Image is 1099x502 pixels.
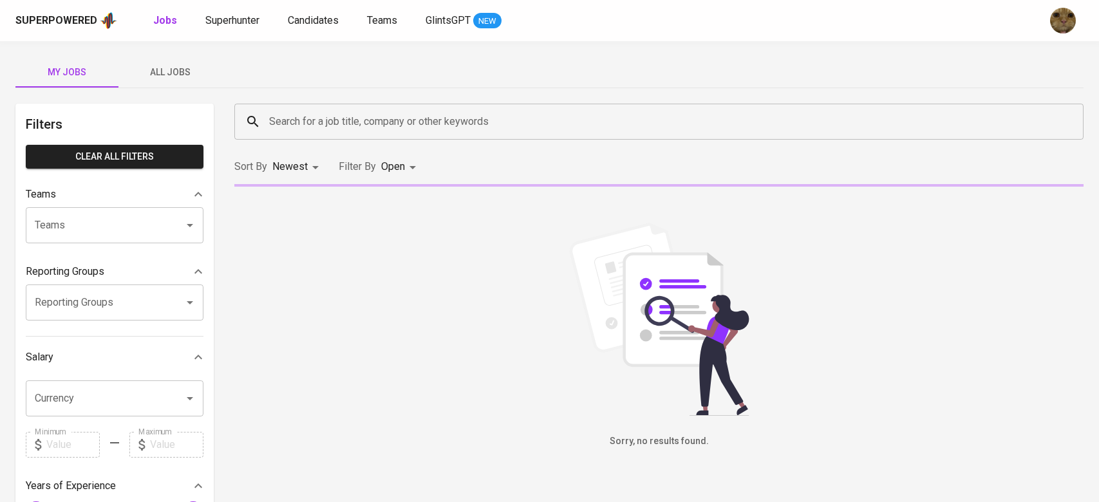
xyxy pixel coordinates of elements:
[205,13,262,29] a: Superhunter
[26,259,203,284] div: Reporting Groups
[1050,8,1076,33] img: ec6c0910-f960-4a00-a8f8-c5744e41279e.jpg
[100,11,117,30] img: app logo
[234,159,267,174] p: Sort By
[153,13,180,29] a: Jobs
[46,432,100,458] input: Value
[15,11,117,30] a: Superpoweredapp logo
[23,64,111,80] span: My Jobs
[288,14,339,26] span: Candidates
[15,14,97,28] div: Superpowered
[26,264,104,279] p: Reporting Groups
[26,344,203,370] div: Salary
[367,13,400,29] a: Teams
[26,478,116,494] p: Years of Experience
[234,434,1084,449] h6: Sorry, no results found.
[26,473,203,499] div: Years of Experience
[426,13,502,29] a: GlintsGPT NEW
[26,181,203,207] div: Teams
[381,155,420,179] div: Open
[272,155,323,179] div: Newest
[26,114,203,135] h6: Filters
[181,293,199,311] button: Open
[426,14,471,26] span: GlintsGPT
[339,159,376,174] p: Filter By
[26,187,56,202] p: Teams
[288,13,341,29] a: Candidates
[381,160,405,172] span: Open
[26,145,203,169] button: Clear All filters
[367,14,397,26] span: Teams
[181,216,199,234] button: Open
[272,159,308,174] p: Newest
[181,389,199,407] button: Open
[26,349,53,365] p: Salary
[150,432,203,458] input: Value
[563,223,756,416] img: file_searching.svg
[153,14,177,26] b: Jobs
[205,14,259,26] span: Superhunter
[126,64,214,80] span: All Jobs
[473,15,502,28] span: NEW
[36,149,193,165] span: Clear All filters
